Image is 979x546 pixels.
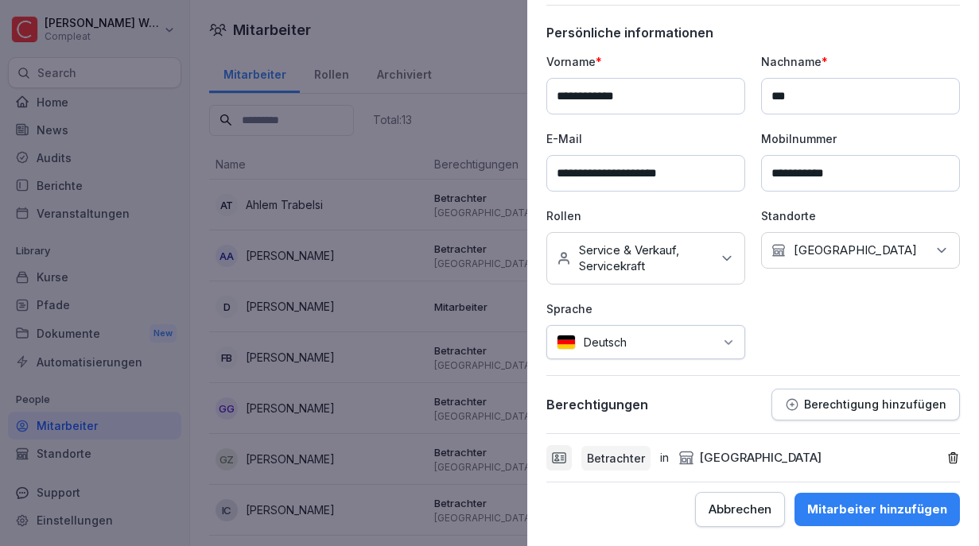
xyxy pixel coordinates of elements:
[579,242,711,274] p: Service & Verkauf, Servicekraft
[587,450,645,467] p: Betrachter
[761,207,960,224] p: Standorte
[794,242,917,258] p: [GEOGRAPHIC_DATA]
[678,449,822,467] div: [GEOGRAPHIC_DATA]
[794,493,960,526] button: Mitarbeiter hinzufügen
[546,325,745,359] div: Deutsch
[660,449,669,467] p: in
[546,397,648,412] p: Berechtigungen
[546,25,960,41] p: Persönliche informationen
[807,501,947,518] div: Mitarbeiter hinzufügen
[761,130,960,147] p: Mobilnummer
[546,130,745,147] p: E-Mail
[557,335,576,350] img: de.svg
[709,501,771,518] div: Abbrechen
[761,53,960,70] p: Nachname
[804,398,946,411] p: Berechtigung hinzufügen
[546,300,745,317] p: Sprache
[771,389,960,420] button: Berechtigung hinzufügen
[546,53,745,70] p: Vorname
[546,207,745,224] p: Rollen
[695,492,785,527] button: Abbrechen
